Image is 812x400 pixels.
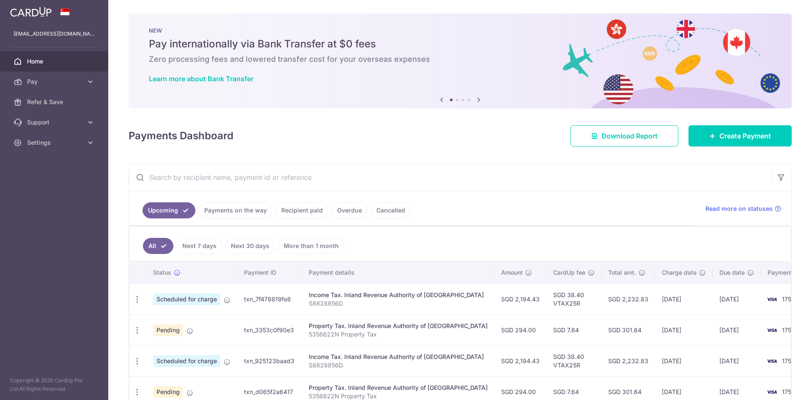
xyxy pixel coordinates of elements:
td: txn_7f478819fe8 [237,284,302,314]
span: Pending [153,324,183,336]
h6: Zero processing fees and lowered transfer cost for your overseas expenses [149,54,771,64]
td: SGD 301.64 [601,314,655,345]
h5: Pay internationally via Bank Transfer at $0 fees [149,37,771,51]
a: Read more on statuses [705,204,781,213]
td: [DATE] [655,284,713,314]
td: SGD 38.40 VTAX25R [546,284,601,314]
input: Search by recipient name, payment id or reference [129,164,771,191]
h4: Payments Dashboard [129,128,233,143]
div: Property Tax. Inland Revenue Authority of [GEOGRAPHIC_DATA] [309,322,488,330]
a: Upcoming [143,202,195,218]
td: SGD 2,194.43 [494,345,546,376]
div: Property Tax. Inland Revenue Authority of [GEOGRAPHIC_DATA] [309,383,488,392]
span: Scheduled for charge [153,355,220,367]
td: [DATE] [713,314,761,345]
img: Bank transfer banner [129,14,792,108]
a: More than 1 month [278,238,344,254]
td: txn_3353c0f90e3 [237,314,302,345]
span: Charge date [662,268,697,277]
span: Download Report [601,131,658,141]
td: [DATE] [655,345,713,376]
th: Payment details [302,262,494,284]
img: Bank Card [763,294,780,304]
span: 1753 [782,388,795,395]
td: SGD 2,194.43 [494,284,546,314]
div: Income Tax. Inland Revenue Authority of [GEOGRAPHIC_DATA] [309,291,488,299]
th: Payment ID [237,262,302,284]
img: CardUp [10,7,52,17]
img: Bank Card [763,387,780,397]
p: NEW [149,27,771,34]
a: Recipient paid [276,202,328,218]
span: Support [27,118,83,127]
a: Learn more about Bank Transfer [149,74,253,83]
img: Bank Card [763,325,780,335]
span: Create Payment [719,131,771,141]
span: CardUp fee [553,268,585,277]
a: Create Payment [689,125,792,146]
p: 5356622N Property Tax [309,330,488,339]
span: Pay [27,77,83,86]
a: Payments on the way [199,202,272,218]
span: 1753 [782,326,795,334]
a: Cancelled [371,202,411,218]
span: Home [27,57,83,66]
span: Settings [27,138,83,147]
a: Overdue [332,202,368,218]
td: SGD 7.64 [546,314,601,345]
p: S8828856D [309,361,488,370]
span: 1753 [782,295,795,303]
div: Income Tax. Inland Revenue Authority of [GEOGRAPHIC_DATA] [309,353,488,361]
span: Due date [719,268,745,277]
td: [DATE] [655,314,713,345]
td: SGD 2,232.83 [601,345,655,376]
td: [DATE] [713,284,761,314]
td: [DATE] [713,345,761,376]
span: Pending [153,386,183,398]
a: All [143,238,173,254]
span: Refer & Save [27,98,83,106]
td: txn_925123baad3 [237,345,302,376]
span: Total amt. [608,268,636,277]
a: Next 7 days [177,238,222,254]
a: Next 30 days [225,238,275,254]
td: SGD 294.00 [494,314,546,345]
span: Amount [501,268,523,277]
td: SGD 2,232.83 [601,284,655,314]
p: [EMAIL_ADDRESS][DOMAIN_NAME] [14,30,95,38]
td: SGD 38.40 VTAX25R [546,345,601,376]
span: Read more on statuses [705,204,773,213]
span: Scheduled for charge [153,293,220,305]
img: Bank Card [763,356,780,366]
span: Status [153,268,171,277]
p: S8828856D [309,299,488,308]
span: 1753 [782,357,795,364]
a: Download Report [571,125,678,146]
